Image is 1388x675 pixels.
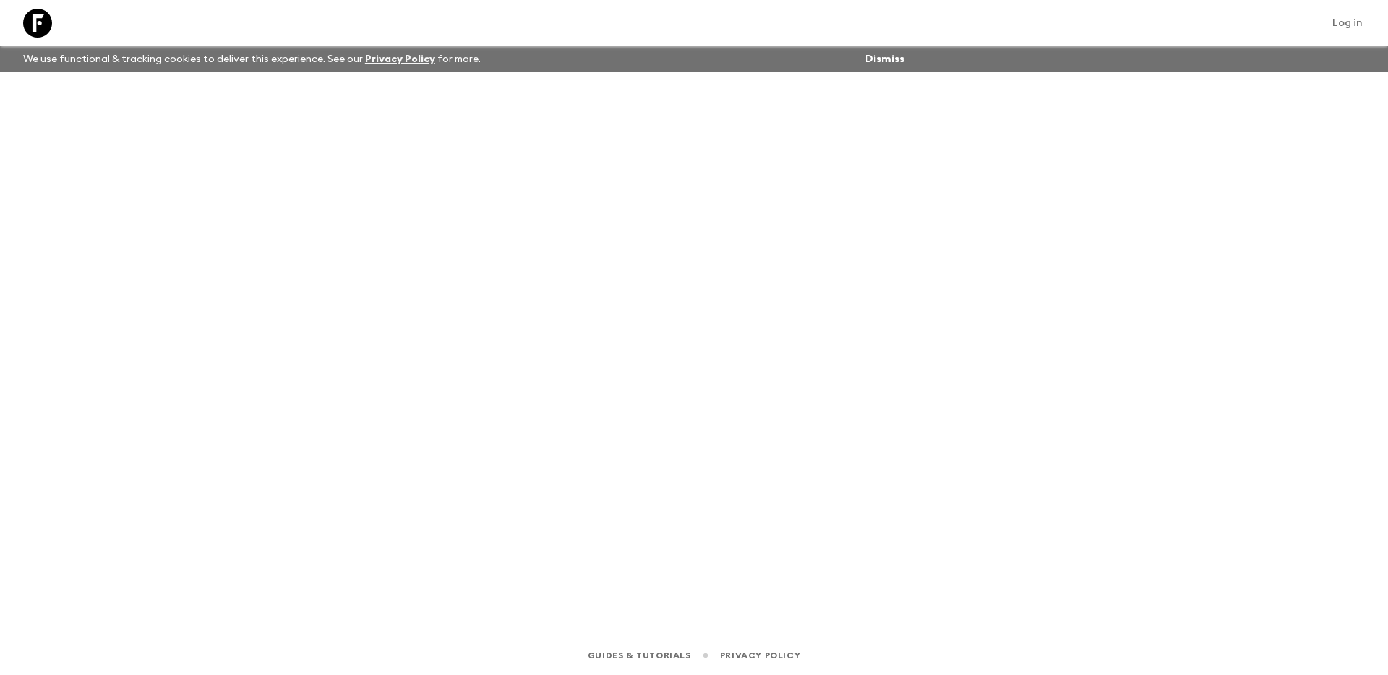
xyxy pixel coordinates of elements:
a: Privacy Policy [720,648,800,663]
button: Dismiss [862,49,908,69]
a: Privacy Policy [365,54,435,64]
a: Log in [1324,13,1371,33]
p: We use functional & tracking cookies to deliver this experience. See our for more. [17,46,487,72]
a: Guides & Tutorials [588,648,691,663]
